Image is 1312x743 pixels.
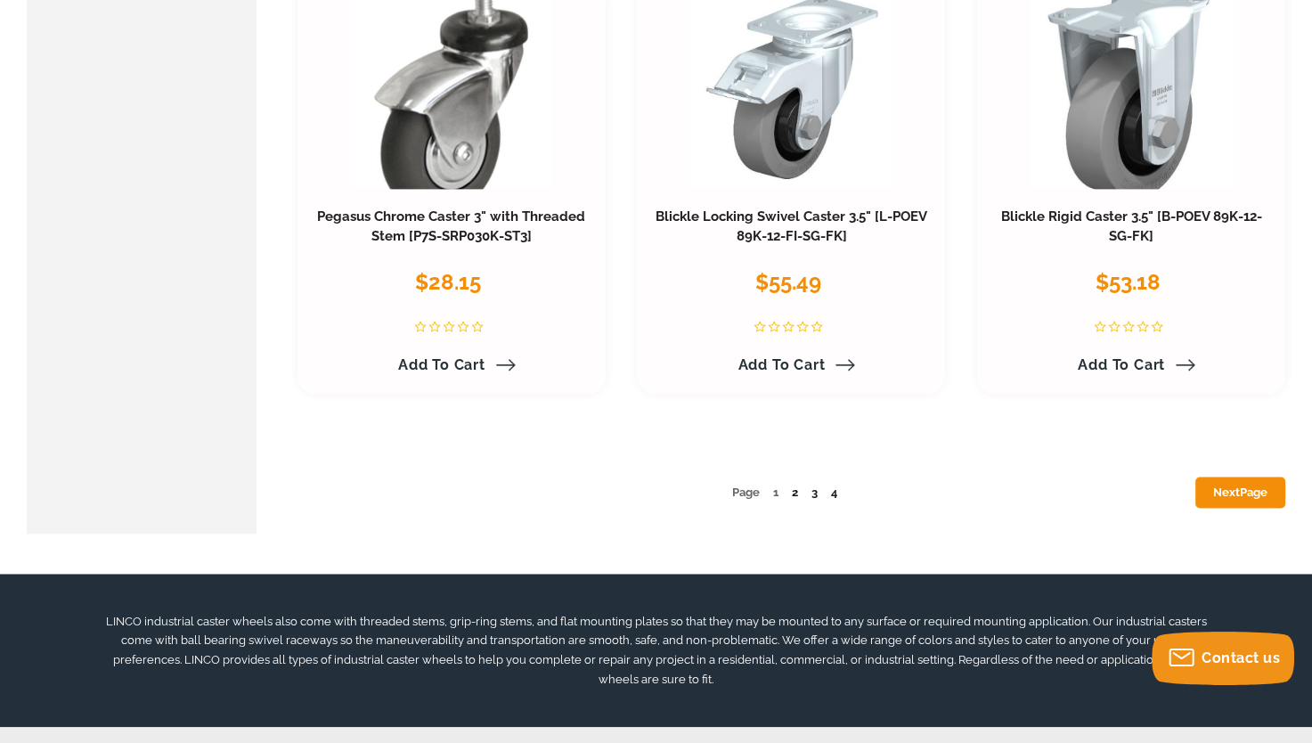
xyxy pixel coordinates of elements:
[387,350,516,380] a: Add to Cart
[738,356,826,373] span: Add to Cart
[1240,486,1267,499] span: Page
[98,612,1213,690] p: LINCO industrial caster wheels also come with threaded stems, grip-ring stems, and flat mounting ...
[1152,632,1294,685] button: Contact us
[1195,477,1285,508] a: NextPage
[398,356,485,373] span: Add to Cart
[1096,269,1161,295] span: $53.18
[728,350,856,380] a: Add to Cart
[831,486,837,499] a: 4
[1202,649,1280,666] span: Contact us
[317,208,585,244] a: Pegasus Chrome Caster 3" with Threaded Stem [P7S-SRP030K-ST3]
[1067,350,1195,380] a: Add to Cart
[792,486,798,499] a: 2
[732,486,760,499] span: Page
[773,486,778,499] span: 1
[755,269,821,295] span: $55.49
[1078,356,1165,373] span: Add to Cart
[656,208,927,244] a: Blickle Locking Swivel Caster 3.5" [L-POEV 89K-12-FI-SG-FK]
[811,486,818,499] a: 3
[1001,208,1262,244] a: Blickle Rigid Caster 3.5" [B-POEV 89K-12-SG-FK]
[415,269,481,295] span: $28.15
